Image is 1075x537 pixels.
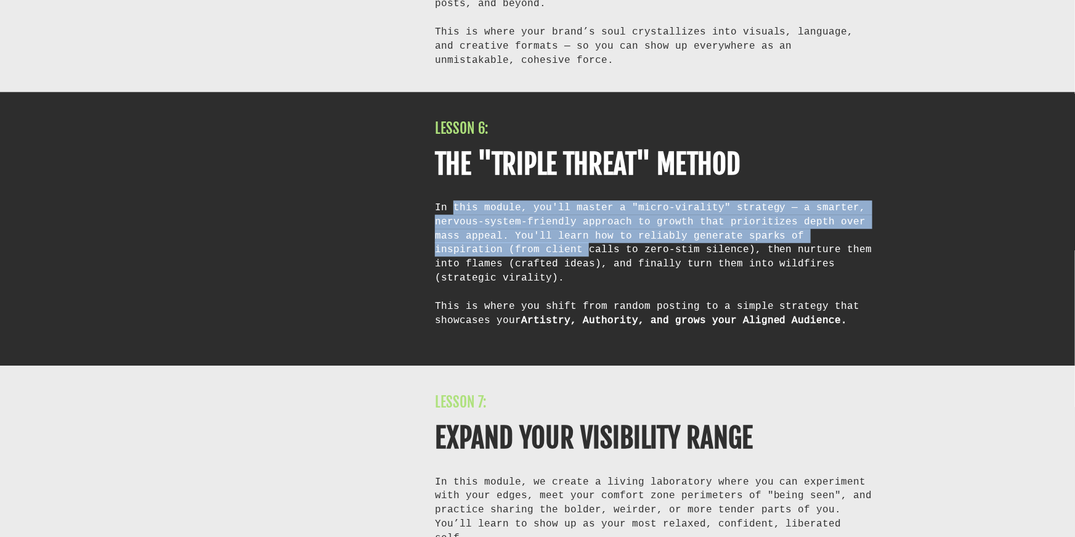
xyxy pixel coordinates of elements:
b: EXPAND YOUR VISIBILITY RANGE [435,421,753,455]
b: Artistry, Authority, and grows your Aligned Audience. [521,314,848,326]
h2: LESSON 7: [435,393,877,411]
b: THE "TRIPLE THREAT" METHOD [435,147,740,181]
div: This is where your brand’s soul crystallizes into visuals, language, and creative formats — so yo... [435,25,877,67]
div: In this module, you'll master a "micro-virality" strategy — a smarter, nervous-system-friendly ap... [435,200,877,285]
div: This is where you shift from random posting to a simple strategy that showcases your [435,299,877,327]
h2: LESSON 6: [435,120,877,137]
